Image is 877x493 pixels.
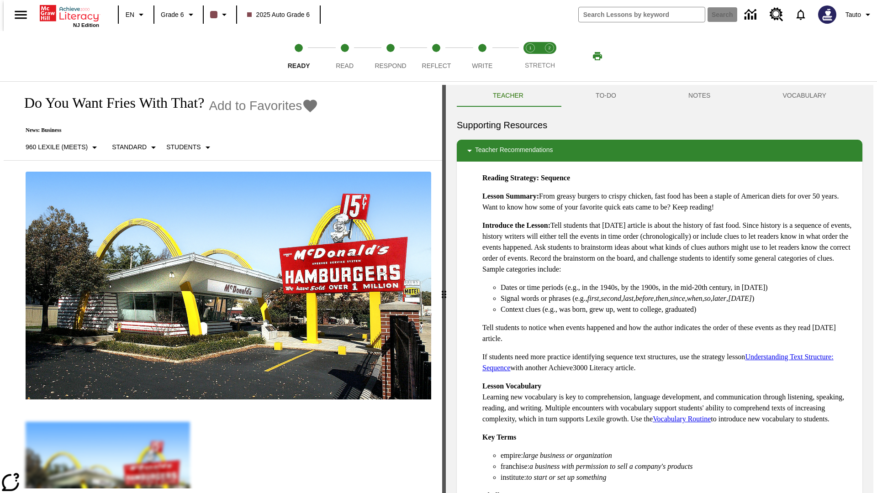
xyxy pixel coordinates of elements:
em: later [713,294,726,302]
h6: Supporting Resources [457,118,862,132]
a: Data Center [739,2,764,27]
button: Stretch Read step 1 of 2 [517,31,544,81]
button: Add to Favorites - Do You Want Fries With That? [209,98,318,114]
em: since [670,294,685,302]
button: Reflect step 4 of 5 [410,31,463,81]
div: Teacher Recommendations [457,140,862,162]
span: Add to Favorites [209,99,302,113]
em: when [687,294,703,302]
span: NJ Edition [73,22,99,28]
em: second [601,294,621,302]
span: EN [126,10,134,20]
button: Teacher [457,85,560,107]
text: 1 [529,46,531,50]
li: institute: [501,472,855,483]
strong: Introduce the Lesson: [482,221,550,229]
span: 2025 Auto Grade 6 [247,10,310,20]
button: Respond step 3 of 5 [364,31,417,81]
p: Standard [112,142,147,152]
span: Read [336,62,354,69]
p: Tell students to notice when events happened and how the author indicates the order of these even... [482,322,855,344]
p: Students [166,142,201,152]
h1: Do You Want Fries With That? [15,94,204,111]
strong: Key Terms [482,433,516,441]
em: then [655,294,668,302]
div: Home [40,3,99,28]
span: STRETCH [525,62,555,69]
button: Language: EN, Select a language [122,6,151,23]
button: Print [583,48,612,64]
a: Vocabulary Routine [653,415,711,423]
p: News: Business [15,127,318,134]
em: before [635,294,654,302]
button: Profile/Settings [842,6,877,23]
em: first [587,294,599,302]
button: Read step 2 of 5 [318,31,371,81]
img: One of the first McDonald's stores, with the iconic red sign and golden arches. [26,172,431,400]
button: Scaffolds, Standard [108,139,163,156]
button: TO-DO [560,85,652,107]
strong: Lesson Summary: [482,192,539,200]
button: Grade: Grade 6, Select a grade [157,6,200,23]
div: activity [446,85,873,493]
button: VOCABULARY [746,85,862,107]
button: Select Student [163,139,217,156]
em: to start or set up something [526,473,607,481]
p: If students need more practice identifying sequence text structures, use the strategy lesson with... [482,351,855,373]
text: 2 [548,46,550,50]
a: Understanding Text Structure: Sequence [482,353,834,372]
strong: Lesson Vocabulary [482,382,541,390]
strong: Sequence [541,174,570,182]
button: Write step 5 of 5 [456,31,509,81]
em: [DATE] [728,294,752,302]
p: Teacher Recommendations [475,145,553,156]
img: Avatar [818,5,836,24]
button: Select Lexile, 960 Lexile (Meets) [22,139,104,156]
em: so [704,294,711,302]
div: reading [4,85,442,488]
em: a business with permission to sell a company's products [529,462,693,470]
button: NOTES [652,85,746,107]
span: Grade 6 [161,10,184,20]
span: Write [472,62,492,69]
em: last [623,294,634,302]
button: Stretch Respond step 2 of 2 [536,31,563,81]
a: Notifications [789,3,813,26]
strong: Reading Strategy: [482,174,539,182]
div: Instructional Panel Tabs [457,85,862,107]
input: search field [579,7,705,22]
div: Press Enter or Spacebar and then press right and left arrow keys to move the slider [442,85,446,493]
li: Dates or time periods (e.g., in the 1940s, by the 1900s, in the mid-20th century, in [DATE]) [501,282,855,293]
li: empire: [501,450,855,461]
button: Select a new avatar [813,3,842,26]
a: Resource Center, Will open in new tab [764,2,789,27]
button: Ready step 1 of 5 [272,31,325,81]
button: Class color is dark brown. Change class color [206,6,233,23]
li: Signal words or phrases (e.g., , , , , , , , , , ) [501,293,855,304]
li: Context clues (e.g., was born, grew up, went to college, graduated) [501,304,855,315]
p: From greasy burgers to crispy chicken, fast food has been a staple of American diets for over 50 ... [482,191,855,213]
span: Ready [288,62,310,69]
span: Reflect [422,62,451,69]
p: 960 Lexile (Meets) [26,142,88,152]
em: large business or organization [523,451,612,459]
button: Open side menu [7,1,34,28]
li: franchise: [501,461,855,472]
p: Tell students that [DATE] article is about the history of fast food. Since history is a sequence ... [482,220,855,275]
p: Learning new vocabulary is key to comprehension, language development, and communication through ... [482,381,855,425]
span: Respond [375,62,406,69]
span: Tauto [845,10,861,20]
